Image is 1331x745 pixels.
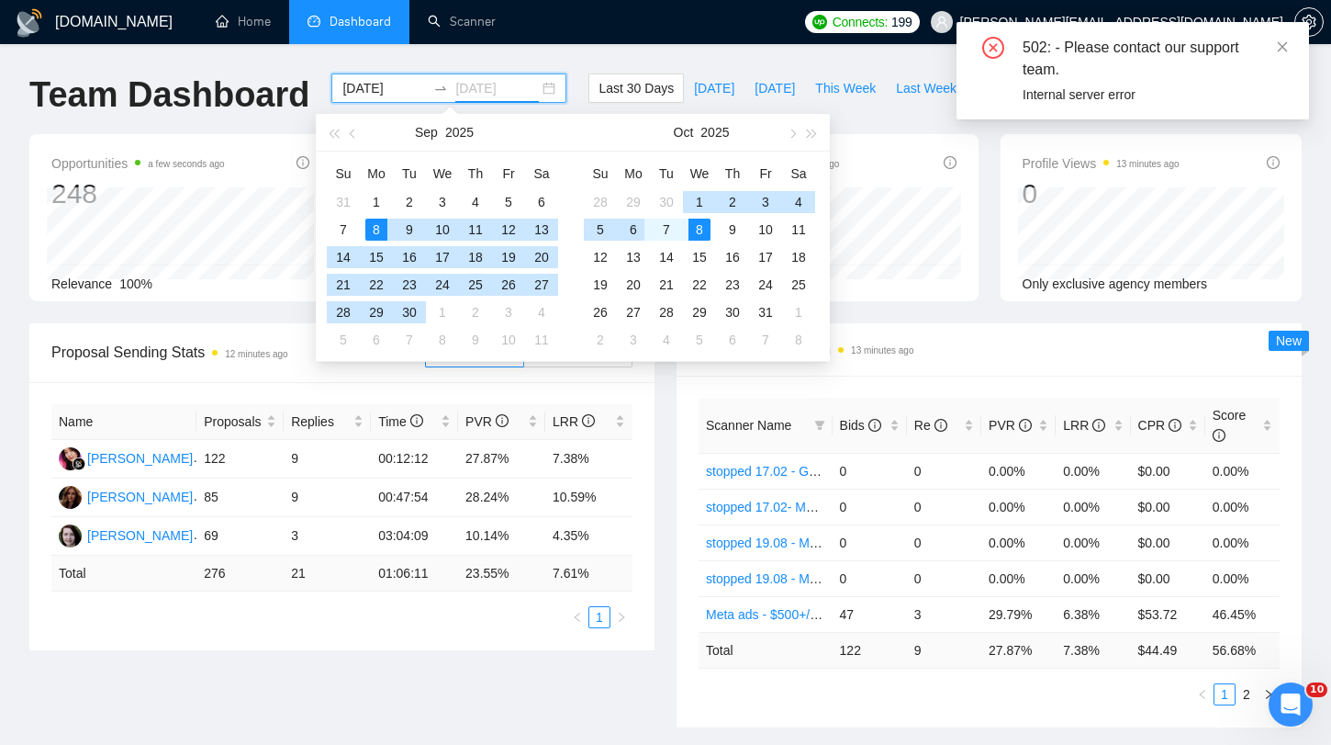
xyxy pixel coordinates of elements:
[284,440,371,479] td: 9
[360,243,393,271] td: 2025-09-15
[365,301,387,323] div: 29
[683,271,716,299] td: 2025-10-22
[398,329,420,351] div: 7
[51,176,225,211] div: 248
[360,299,393,326] td: 2025-09-29
[589,329,611,351] div: 2
[782,159,815,188] th: Sa
[782,188,815,216] td: 2025-10-04
[465,414,509,429] span: PVR
[755,301,777,323] div: 31
[464,274,487,296] div: 25
[935,16,948,28] span: user
[589,219,611,241] div: 5
[584,243,617,271] td: 2025-10-12
[896,78,956,98] span: Last Week
[944,156,956,169] span: info-circle
[1295,15,1323,29] span: setting
[584,188,617,216] td: 2025-09-28
[622,274,644,296] div: 20
[284,404,371,440] th: Replies
[572,612,583,623] span: left
[431,329,453,351] div: 8
[365,191,387,213] div: 1
[360,326,393,354] td: 2025-10-06
[805,73,886,103] button: This Week
[584,299,617,326] td: 2025-10-26
[445,114,474,151] button: 2025
[531,219,553,241] div: 13
[87,525,193,546] div: [PERSON_NAME]
[622,246,644,268] div: 13
[688,246,710,268] div: 15
[426,271,459,299] td: 2025-09-24
[459,216,492,243] td: 2025-09-11
[59,489,193,503] a: IK[PERSON_NAME]
[498,301,520,323] div: 3
[59,525,82,547] img: IG
[332,191,354,213] div: 31
[655,246,677,268] div: 14
[492,216,525,243] td: 2025-09-12
[788,246,810,268] div: 18
[721,191,744,213] div: 2
[1263,689,1274,700] span: right
[553,414,595,429] span: LRR
[1306,683,1327,697] span: 10
[650,299,683,326] td: 2025-10-28
[398,191,420,213] div: 2
[589,246,611,268] div: 12
[907,453,981,489] td: 0
[981,453,1056,489] td: 0.00%
[525,216,558,243] td: 2025-09-13
[464,246,487,268] div: 18
[455,78,539,98] input: End date
[492,243,525,271] td: 2025-09-19
[650,188,683,216] td: 2025-09-30
[622,219,644,241] div: 6
[459,271,492,299] td: 2025-09-25
[833,453,907,489] td: 0
[688,219,710,241] div: 8
[788,329,810,351] div: 8
[371,440,458,479] td: 00:12:12
[15,8,44,38] img: logo
[617,243,650,271] td: 2025-10-13
[812,15,827,29] img: upwork-logo.png
[650,159,683,188] th: Tu
[1197,689,1208,700] span: left
[525,326,558,354] td: 2025-10-11
[360,188,393,216] td: 2025-09-01
[782,243,815,271] td: 2025-10-18
[327,326,360,354] td: 2025-10-05
[433,81,448,96] span: to
[622,301,644,323] div: 27
[755,78,795,98] span: [DATE]
[29,73,309,117] h1: Team Dashboard
[1213,408,1247,443] span: Score
[431,301,453,323] div: 1
[584,159,617,188] th: Su
[59,450,193,465] a: NK[PERSON_NAME]
[327,243,360,271] td: 2025-09-14
[87,448,193,468] div: [PERSON_NAME]
[332,246,354,268] div: 14
[688,301,710,323] div: 29
[393,243,426,271] td: 2025-09-16
[589,274,611,296] div: 19
[332,301,354,323] div: 28
[393,271,426,299] td: 2025-09-23
[291,412,350,432] span: Replies
[688,191,710,213] div: 1
[498,219,520,241] div: 12
[431,191,453,213] div: 3
[755,329,777,351] div: 7
[525,271,558,299] td: 2025-09-27
[749,271,782,299] td: 2025-10-24
[398,219,420,241] div: 9
[721,301,744,323] div: 30
[1023,176,1180,211] div: 0
[464,191,487,213] div: 4
[749,159,782,188] th: Fr
[749,188,782,216] td: 2025-10-03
